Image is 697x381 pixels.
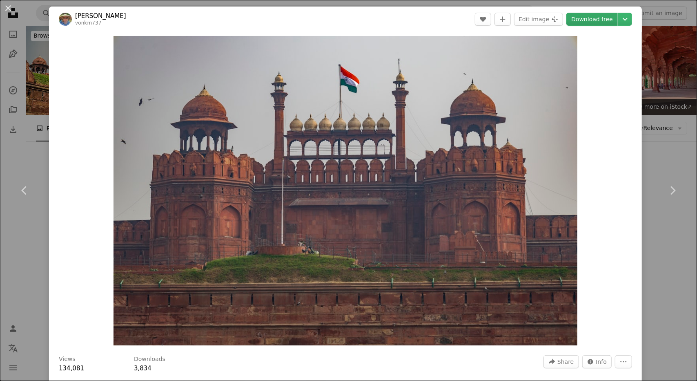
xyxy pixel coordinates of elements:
[494,13,511,26] button: Add to Collection
[59,13,72,26] img: Go to Martijn Vonk's profile
[134,365,151,372] span: 3,834
[566,13,618,26] a: Download free
[475,13,491,26] button: Like
[59,355,76,363] h3: Views
[543,355,579,368] button: Share this image
[134,355,165,363] h3: Downloads
[514,13,563,26] button: Edit image
[114,36,577,345] button: Zoom in on this image
[582,355,612,368] button: Stats about this image
[557,356,574,368] span: Share
[75,12,126,20] a: [PERSON_NAME]
[648,151,697,230] a: Next
[59,365,84,372] span: 134,081
[75,20,102,26] a: vonkm737
[596,356,607,368] span: Info
[618,13,632,26] button: Choose download size
[114,36,577,345] img: a large building with a flag on top of it
[615,355,632,368] button: More Actions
